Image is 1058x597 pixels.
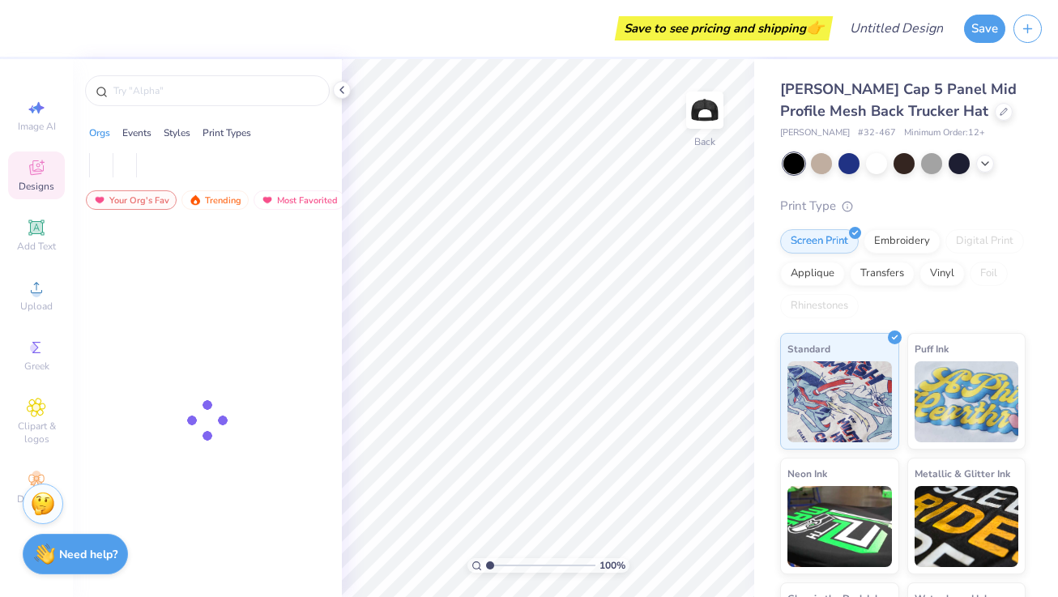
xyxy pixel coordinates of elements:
img: Puff Ink [915,361,1019,442]
div: Events [122,126,151,140]
span: Standard [787,340,830,357]
div: Orgs [89,126,110,140]
span: # 32-467 [858,126,896,140]
div: Rhinestones [780,294,859,318]
span: Add Text [17,240,56,253]
div: Trending [181,190,249,210]
div: Your Org's Fav [86,190,177,210]
button: Save [964,15,1005,43]
span: Greek [24,360,49,373]
span: Upload [20,300,53,313]
div: Print Types [203,126,251,140]
span: Metallic & Glitter Ink [915,465,1010,482]
div: Screen Print [780,229,859,254]
span: Neon Ink [787,465,827,482]
span: Puff Ink [915,340,949,357]
div: Digital Print [945,229,1024,254]
img: most_fav.gif [261,194,274,206]
img: Metallic & Glitter Ink [915,486,1019,567]
div: Transfers [850,262,915,286]
div: Most Favorited [254,190,345,210]
img: Standard [787,361,892,442]
span: [PERSON_NAME] Cap 5 Panel Mid Profile Mesh Back Trucker Hat [780,79,1017,121]
span: Designs [19,180,54,193]
img: trending.gif [189,194,202,206]
div: Print Type [780,197,1026,215]
div: Save to see pricing and shipping [619,16,829,41]
span: [PERSON_NAME] [780,126,850,140]
span: 👉 [806,18,824,37]
img: Back [689,94,721,126]
span: Clipart & logos [8,420,65,446]
img: most_fav.gif [93,194,106,206]
div: Embroidery [864,229,941,254]
div: Back [694,134,715,149]
div: Vinyl [919,262,965,286]
div: Applique [780,262,845,286]
img: Neon Ink [787,486,892,567]
strong: Need help? [59,547,117,562]
span: Minimum Order: 12 + [904,126,985,140]
span: Decorate [17,493,56,505]
span: 100 % [599,558,625,573]
input: Try "Alpha" [112,83,319,99]
div: Styles [164,126,190,140]
span: Image AI [18,120,56,133]
div: Foil [970,262,1008,286]
input: Untitled Design [837,12,956,45]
